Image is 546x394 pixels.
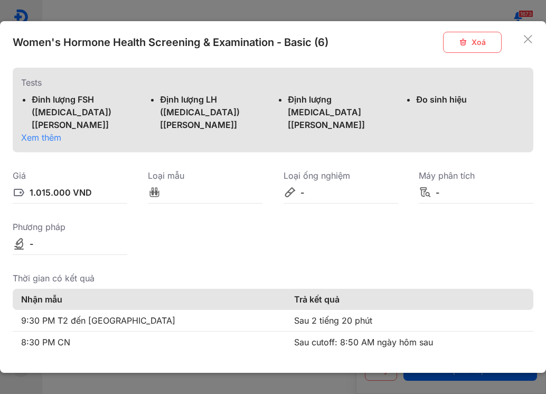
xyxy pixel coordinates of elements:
[13,289,286,310] th: Nhận mẫu
[13,221,127,233] div: Phương pháp
[13,332,286,353] td: 8:30 PM CN
[300,186,304,199] div: -
[30,186,92,199] div: 1.015.000 VND
[416,93,525,106] div: Đo sinh hiệu
[13,169,127,182] div: Giá
[21,76,525,89] div: Tests
[443,32,502,53] button: Xoá
[13,310,286,332] td: 9:30 PM T2 đến [GEOGRAPHIC_DATA]
[286,310,533,332] td: Sau 2 tiếng 20 phút
[286,289,533,310] th: Trả kết quả
[160,93,269,131] div: Định lượng LH ([MEDICAL_DATA]) [[PERSON_NAME]]
[32,93,141,131] div: Đinh lượng FSH ([MEDICAL_DATA]) [[PERSON_NAME]]
[288,93,397,131] div: Định lượng [MEDICAL_DATA] [[PERSON_NAME]]
[284,169,398,182] div: Loại ống nghiệm
[148,169,262,182] div: Loại mẫu
[21,132,61,143] span: Xem thêm
[436,186,439,199] div: -
[13,35,328,50] div: Women's Hormone Health Screening & Examination - Basic (6)
[419,169,533,182] div: Máy phân tích
[286,332,533,353] td: Sau cutoff: 8:50 AM ngày hôm sau
[13,272,533,285] div: Thời gian có kết quả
